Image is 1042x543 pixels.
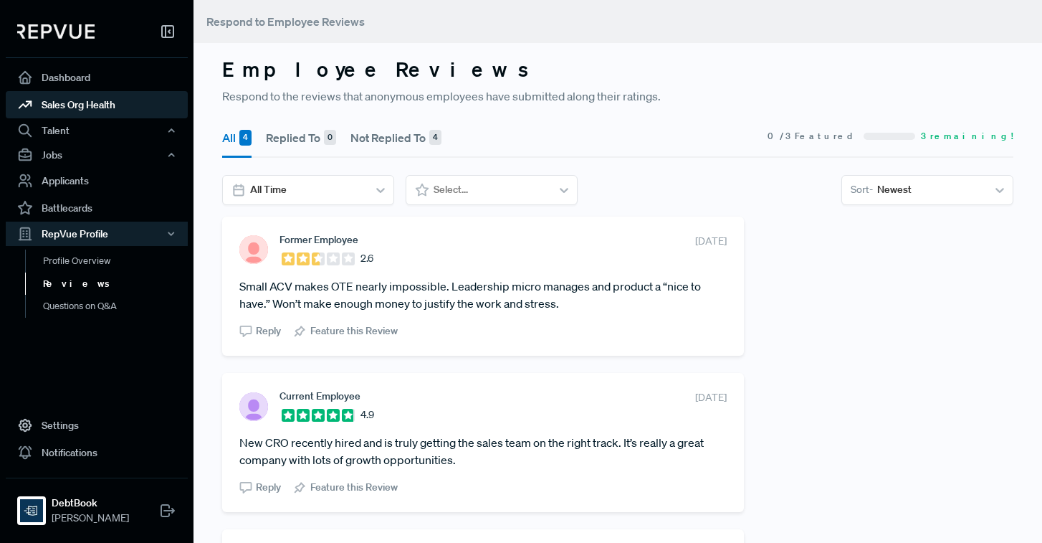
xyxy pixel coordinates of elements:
[360,251,373,266] span: 2.6
[256,480,281,495] span: Reply
[851,182,873,197] span: Sort -
[52,511,129,526] span: [PERSON_NAME]
[310,480,398,495] span: Feature this Review
[206,14,365,29] span: Respond to Employee Reviews
[310,324,398,339] span: Feature this Review
[279,234,358,245] span: Former Employee
[25,295,207,318] a: Questions on Q&A
[52,496,129,511] strong: DebtBook
[239,130,252,146] div: 4
[6,143,188,167] button: Jobs
[17,24,95,39] img: RepVue
[350,118,441,158] button: Not Replied To 4
[6,118,188,143] button: Talent
[6,167,188,194] a: Applicants
[324,130,336,146] div: 0
[6,222,188,246] button: RepVue Profile
[6,412,188,439] a: Settings
[20,499,43,522] img: DebtBook
[768,130,858,143] span: 0 / 3 Featured
[25,250,207,273] a: Profile Overview
[279,390,360,402] span: Current Employee
[6,194,188,222] a: Battlecards
[222,88,1013,105] p: Respond to the reviews that anonymous employees have submitted along their ratings.
[222,118,252,158] button: All 4
[266,118,336,158] button: Replied To 0
[695,234,727,249] span: [DATE]
[25,273,207,296] a: Reviews
[6,478,188,532] a: DebtBookDebtBook[PERSON_NAME]
[6,91,188,118] a: Sales Org Health
[360,407,374,422] span: 4.9
[6,64,188,91] a: Dashboard
[239,278,727,312] article: Small ACV makes OTE nearly impossible. Leadership micro manages and product a “nice to have.” Won...
[256,324,281,339] span: Reply
[695,390,727,405] span: [DATE]
[239,434,727,468] article: New CRO recently hired and is truly getting the sales team on the right track. It’s really a grea...
[222,57,1013,82] h3: Employee Reviews
[921,130,1013,143] span: 3 remaining!
[429,130,441,146] div: 4
[6,439,188,466] a: Notifications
